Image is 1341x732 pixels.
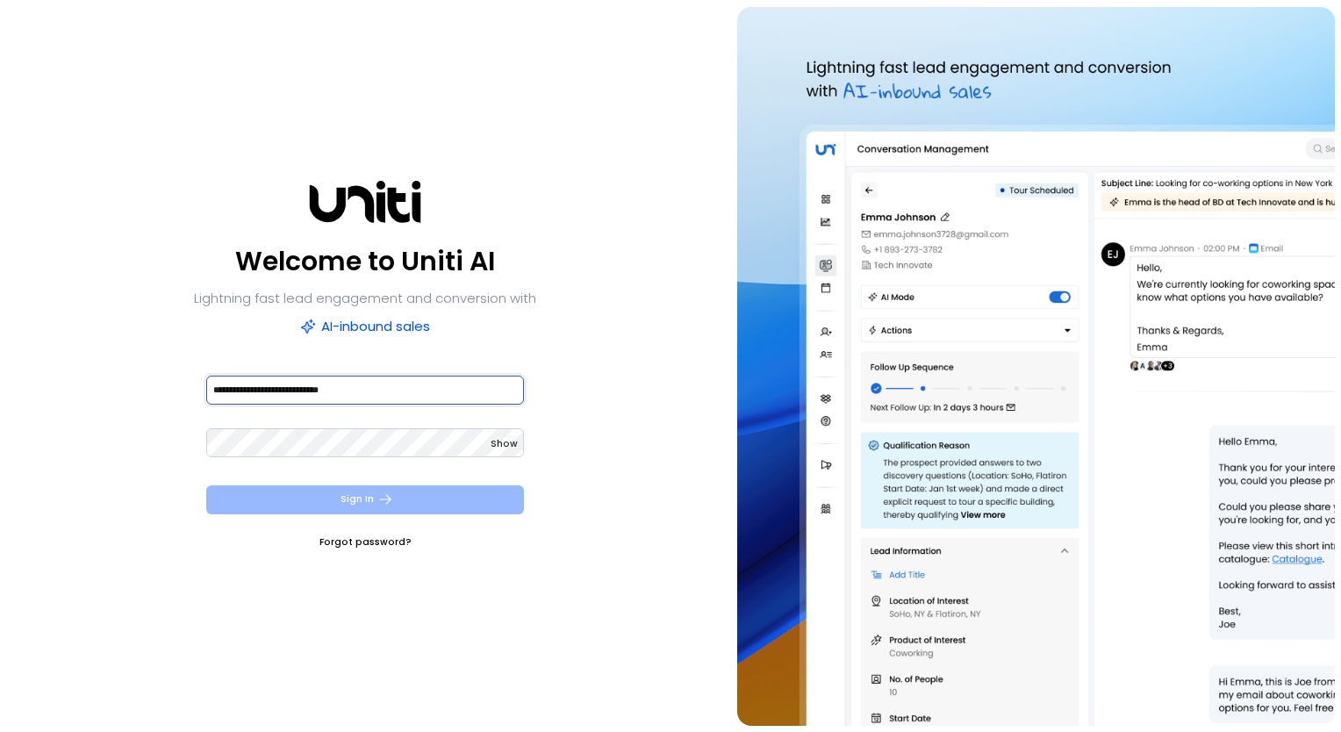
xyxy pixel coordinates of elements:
[491,437,518,450] span: Show
[206,485,525,514] button: Sign In
[300,314,430,339] p: AI-inbound sales
[194,286,536,311] p: Lightning fast lead engagement and conversion with
[319,534,412,551] a: Forgot password?
[737,7,1335,726] img: auth-hero.png
[491,435,518,453] button: Show
[235,240,495,283] p: Welcome to Uniti AI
